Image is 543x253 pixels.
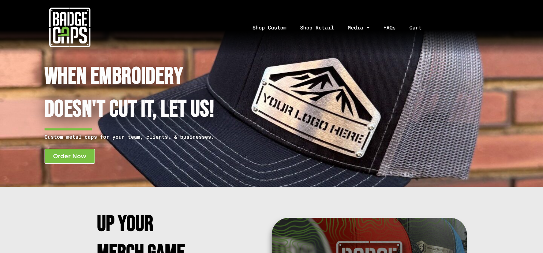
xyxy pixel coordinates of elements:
[45,60,241,126] h1: When Embroidery Doesn't cut it, Let Us!
[53,153,86,159] span: Order Now
[45,149,95,164] a: Order Now
[293,10,341,46] a: Shop Retail
[377,10,403,46] a: FAQs
[246,10,293,46] a: Shop Custom
[49,7,90,48] img: badgecaps white logo with green acccent
[403,10,437,46] a: Cart
[341,10,377,46] a: Media
[139,10,543,46] nav: Menu
[45,132,241,141] p: Custom metal caps for your team, clients, & businesses.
